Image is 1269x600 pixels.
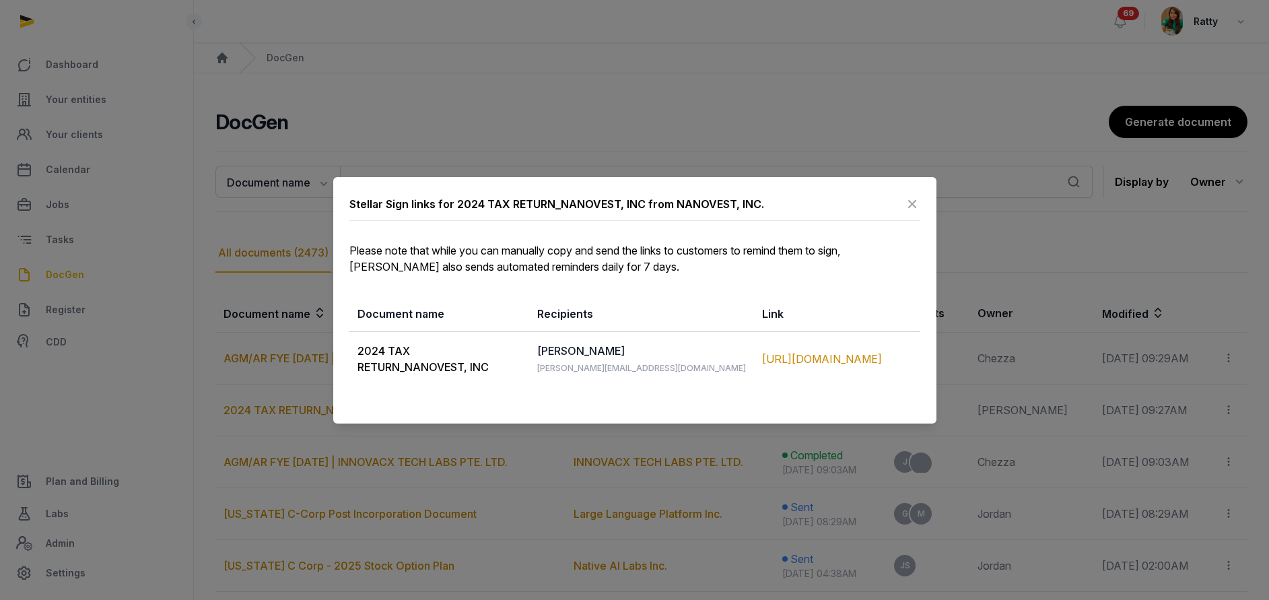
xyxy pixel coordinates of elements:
[537,363,746,373] span: [PERSON_NAME][EMAIL_ADDRESS][DOMAIN_NAME]
[529,331,754,386] td: [PERSON_NAME]
[529,296,754,332] th: Recipients
[349,296,529,332] th: Document name
[349,242,920,275] p: Please note that while you can manually copy and send the links to customers to remind them to si...
[762,351,912,367] div: [URL][DOMAIN_NAME]
[349,196,764,212] div: Stellar Sign links for 2024 TAX RETURN_NANOVEST, INC from NANOVEST, INC.
[349,331,529,386] td: 2024 TAX RETURN_NANOVEST, INC
[754,296,920,332] th: Link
